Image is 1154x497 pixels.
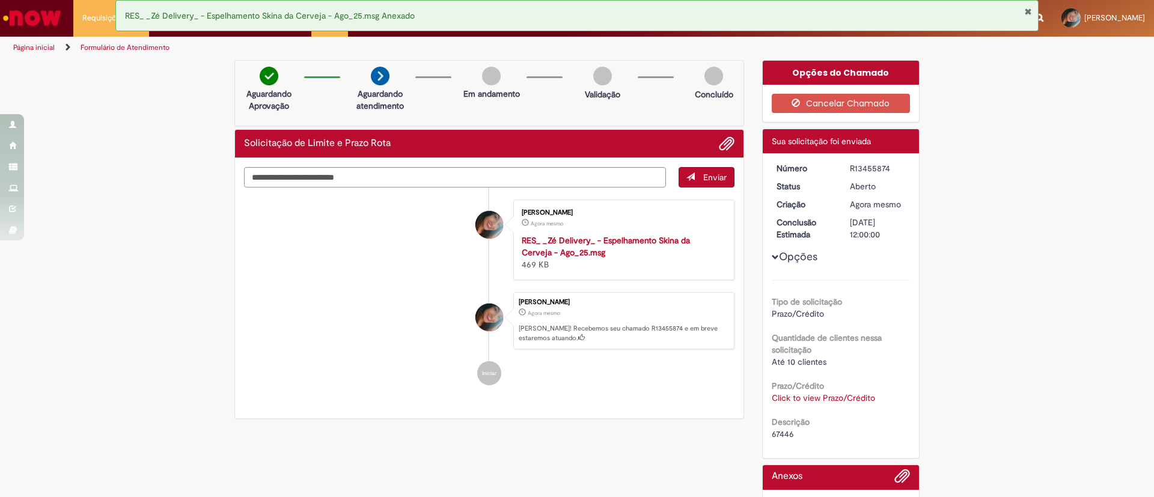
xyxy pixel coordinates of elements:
[240,88,298,112] p: Aguardando Aprovação
[850,198,906,210] div: 28/08/2025 08:50:27
[593,67,612,85] img: img-circle-grey.png
[528,309,560,317] time: 28/08/2025 08:50:27
[772,356,826,367] span: Até 10 clientes
[351,88,409,112] p: Aguardando atendimento
[850,216,906,240] div: [DATE] 12:00:00
[371,67,389,85] img: arrow-next.png
[244,292,734,350] li: Aliny Souza Lira
[9,37,760,59] ul: Trilhas de página
[772,428,794,439] span: 67446
[772,416,810,427] b: Descrição
[522,235,690,258] a: RES_ _Zé Delivery_ - Espelhamento Skina da Cerveja - Ago_25.msg
[679,167,734,188] button: Enviar
[763,61,920,85] div: Opções do Chamado
[772,392,875,403] a: Click to view Prazo/Crédito
[850,199,901,210] span: Agora mesmo
[519,299,728,306] div: [PERSON_NAME]
[522,209,722,216] div: [PERSON_NAME]
[894,468,910,490] button: Adicionar anexos
[850,199,901,210] time: 28/08/2025 08:50:27
[695,88,733,100] p: Concluído
[244,138,391,149] h2: Solicitação de Limite e Prazo Rota Histórico de tíquete
[768,198,841,210] dt: Criação
[463,88,520,100] p: Em andamento
[772,471,802,482] h2: Anexos
[528,309,560,317] span: Agora mesmo
[531,220,563,227] time: 28/08/2025 08:50:25
[772,380,824,391] b: Prazo/Crédito
[81,43,169,52] a: Formulário de Atendimento
[768,162,841,174] dt: Número
[850,180,906,192] div: Aberto
[260,67,278,85] img: check-circle-green.png
[1024,7,1032,16] button: Fechar Notificação
[531,220,563,227] span: Agora mesmo
[772,136,871,147] span: Sua solicitação foi enviada
[772,94,911,113] button: Cancelar Chamado
[82,12,124,24] span: Requisições
[768,180,841,192] dt: Status
[13,43,55,52] a: Página inicial
[519,324,728,343] p: [PERSON_NAME]! Recebemos seu chamado R13455874 e em breve estaremos atuando.
[704,67,723,85] img: img-circle-grey.png
[244,188,734,398] ul: Histórico de tíquete
[703,172,727,183] span: Enviar
[772,332,882,355] b: Quantidade de clientes nessa solicitação
[475,303,503,331] div: Aliny Souza Lira
[850,162,906,174] div: R13455874
[772,296,842,307] b: Tipo de solicitação
[1084,13,1145,23] span: [PERSON_NAME]
[585,88,620,100] p: Validação
[475,211,503,239] div: Aliny Souza Lira
[522,234,722,270] div: 469 KB
[768,216,841,240] dt: Conclusão Estimada
[125,10,415,21] span: RES_ _Zé Delivery_ - Espelhamento Skina da Cerveja - Ago_25.msg Anexado
[1,6,63,30] img: ServiceNow
[482,67,501,85] img: img-circle-grey.png
[244,167,666,188] textarea: Digite sua mensagem aqui...
[772,308,824,319] span: Prazo/Crédito
[719,136,734,151] button: Adicionar anexos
